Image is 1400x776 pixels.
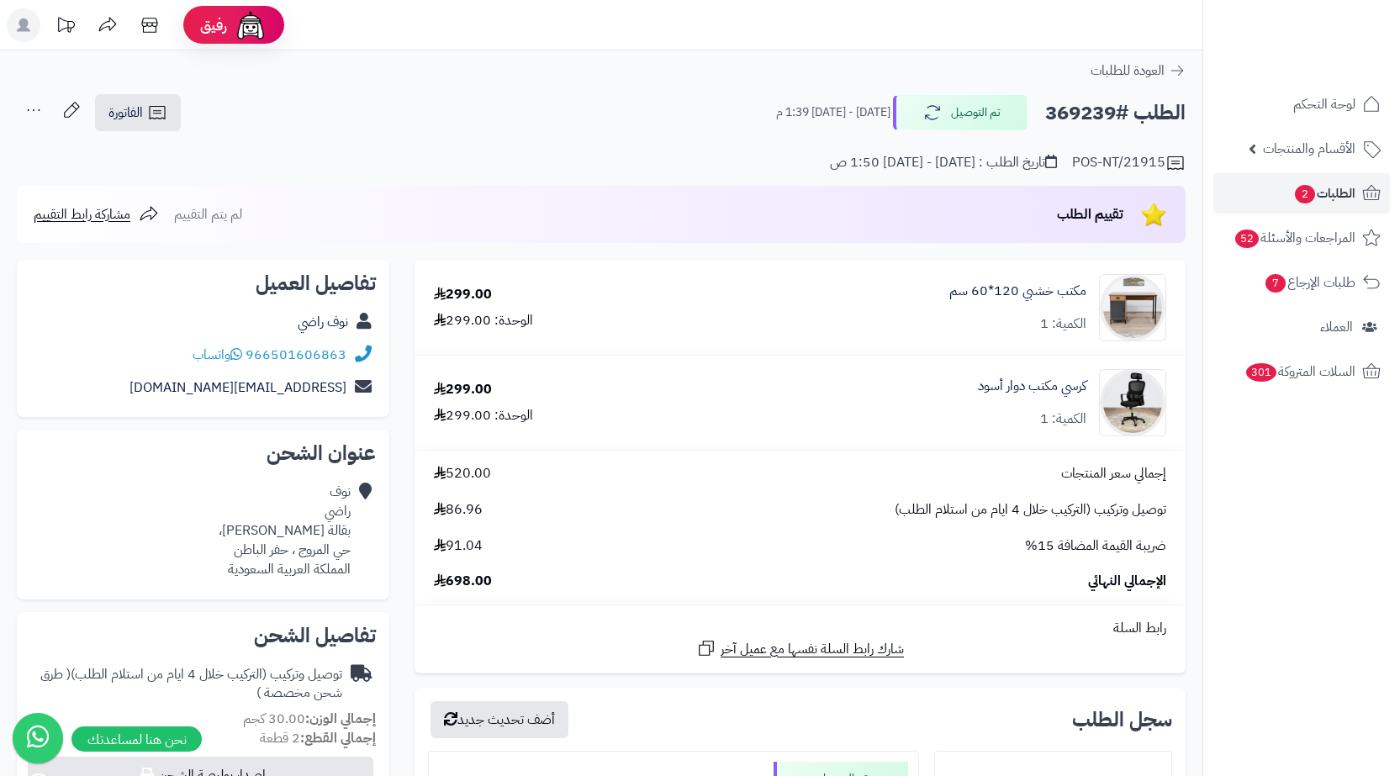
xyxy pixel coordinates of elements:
[776,104,890,121] small: [DATE] - [DATE] 1:39 م
[193,345,242,365] a: واتساب
[1213,84,1390,124] a: لوحة التحكم
[174,204,242,224] span: لم يتم التقييم
[949,282,1086,301] a: مكتب خشبي 120*60 سم
[108,103,143,123] span: الفاتورة
[1213,218,1390,258] a: المراجعات والأسئلة52
[1246,363,1277,383] span: 301
[1040,409,1086,429] div: الكمية: 1
[1025,536,1166,556] span: ضريبة القيمة المضافة 15%
[434,406,533,425] div: الوحدة: 299.00
[45,8,87,46] a: تحديثات المنصة
[1295,185,1316,204] span: 2
[1234,226,1355,250] span: المراجعات والأسئلة
[30,273,376,293] h2: تفاصيل العميل
[95,94,181,131] a: الفاتورة
[129,377,346,398] a: [EMAIL_ADDRESS][DOMAIN_NAME]
[1072,153,1186,173] div: POS-NT/21915
[1286,39,1384,74] img: logo-2.png
[1235,230,1260,249] span: 52
[260,728,376,748] small: 2 قطعة
[696,638,904,659] a: شارك رابط السلة نفسها مع عميل آخر
[1100,274,1165,341] img: 1742158878-1-90x90.jpg
[1061,464,1166,483] span: إجمالي سعر المنتجات
[830,153,1057,172] div: تاريخ الطلب : [DATE] - [DATE] 1:50 ص
[40,664,342,704] span: ( طرق شحن مخصصة )
[721,640,904,659] span: شارك رابط السلة نفسها مع عميل آخر
[298,312,348,332] a: نوف راضي
[1265,274,1286,293] span: 7
[434,464,491,483] span: 520.00
[200,15,227,35] span: رفيق
[1072,710,1172,730] h3: سجل الطلب
[1045,96,1186,130] h2: الطلب #369239
[243,709,376,729] small: 30.00 كجم
[1213,351,1390,392] a: السلات المتروكة301
[1088,572,1166,591] span: الإجمالي النهائي
[431,701,568,738] button: أضف تحديث جديد
[1293,182,1355,205] span: الطلبات
[1213,307,1390,347] a: العملاء
[1213,262,1390,303] a: طلبات الإرجاع7
[300,728,376,748] strong: إجمالي القطع:
[434,311,533,330] div: الوحدة: 299.00
[1057,204,1123,224] span: تقييم الطلب
[421,619,1179,638] div: رابط السلة
[246,345,346,365] a: 966501606863
[1263,137,1355,161] span: الأقسام والمنتجات
[234,8,267,42] img: ai-face.png
[30,443,376,463] h2: عنوان الشحن
[1100,369,1165,436] img: 1747291190-1-90x90.jpg
[34,204,159,224] a: مشاركة رابط التقييم
[305,709,376,729] strong: إجمالي الوزن:
[893,95,1028,130] button: تم التوصيل
[1091,61,1186,81] a: العودة للطلبات
[1091,61,1165,81] span: العودة للطلبات
[1213,173,1390,214] a: الطلبات2
[895,500,1166,520] span: توصيل وتركيب (التركيب خلال 4 ايام من استلام الطلب)
[30,626,376,646] h2: تفاصيل الشحن
[1320,315,1353,339] span: العملاء
[434,572,492,591] span: 698.00
[434,536,483,556] span: 91.04
[1244,360,1355,383] span: السلات المتروكة
[434,285,492,304] div: 299.00
[1293,92,1355,116] span: لوحة التحكم
[34,204,130,224] span: مشاركة رابط التقييم
[1040,314,1086,334] div: الكمية: 1
[1264,271,1355,294] span: طلبات الإرجاع
[434,380,492,399] div: 299.00
[978,377,1086,396] a: كرسي مكتب دوار أسود
[434,500,483,520] span: 86.96
[219,483,351,578] div: نوف راضي بقالة [PERSON_NAME]، حي المروج ، حفر الباطن المملكة العربية السعودية
[30,665,342,704] div: توصيل وتركيب (التركيب خلال 4 ايام من استلام الطلب)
